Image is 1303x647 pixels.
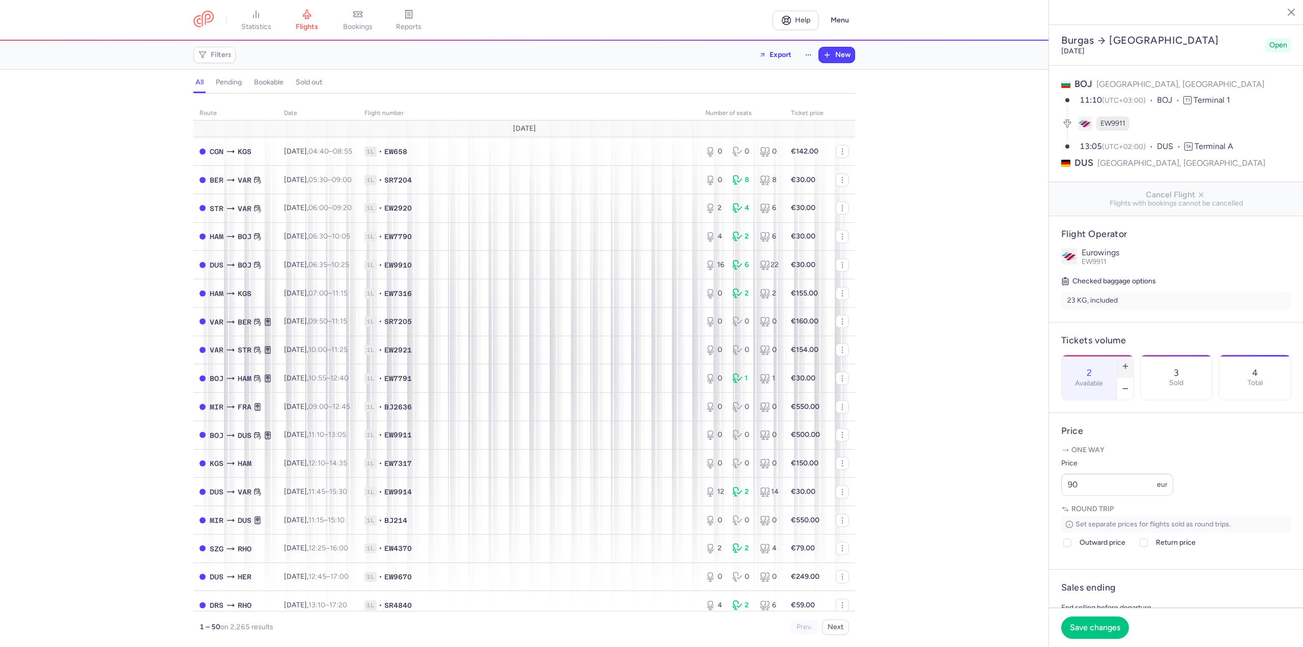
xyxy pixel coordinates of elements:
a: flights [281,9,332,32]
span: [DATE], [284,260,349,269]
h4: bookable [254,78,284,87]
span: DUS [210,259,223,271]
span: STR [210,203,223,214]
span: [GEOGRAPHIC_DATA], [GEOGRAPHIC_DATA] [1096,79,1264,89]
span: reports [396,22,421,32]
time: 12:45 [332,402,350,411]
p: End selling before departure [1061,602,1291,614]
time: 15:30 [329,487,347,496]
time: 10:00 [308,345,327,354]
span: FRA [238,401,251,413]
figure: EW airline logo [1078,116,1092,131]
span: 1L [364,288,377,299]
a: bookings [332,9,383,32]
span: BOJ [210,373,223,384]
div: 1 [732,373,751,384]
span: – [308,317,347,326]
span: DUS [210,571,223,582]
div: 6 [760,203,779,213]
span: – [308,232,350,241]
a: statistics [231,9,281,32]
span: CGN [210,146,223,157]
time: 08:55 [333,147,352,156]
span: Filters [211,51,232,59]
time: 12:10 [308,459,325,467]
span: EW9911 [1100,119,1125,129]
span: Return price [1156,537,1196,549]
span: [DATE], [284,601,347,609]
time: 12:25 [308,544,326,552]
div: 0 [760,515,779,525]
span: 1L [364,345,377,355]
button: Save changes [1061,616,1129,639]
span: EW9911 [1082,257,1107,266]
span: statistics [241,22,271,32]
th: route [193,106,278,121]
p: Round trip [1061,504,1291,514]
span: BJ2636 [384,402,412,412]
span: T1 [1183,96,1192,104]
span: • [379,543,382,553]
time: 11:45 [308,487,325,496]
span: BER [210,174,223,186]
span: [DATE], [284,175,352,184]
span: EW2920 [384,203,412,213]
span: [DATE], [284,487,347,496]
div: 14 [760,487,779,497]
time: 06:35 [308,260,327,269]
span: [DATE], [284,430,346,439]
span: DUS [1157,141,1184,153]
span: • [379,430,382,440]
span: [GEOGRAPHIC_DATA], [GEOGRAPHIC_DATA] [1097,157,1265,169]
span: – [308,175,352,184]
strong: €30.00 [791,260,815,269]
span: – [308,572,349,581]
div: 2 [732,288,751,299]
span: • [379,260,382,270]
div: 0 [705,373,724,384]
span: [DATE], [284,147,352,156]
span: KGS [210,458,223,469]
strong: €155.00 [791,289,818,298]
div: 1 [760,373,779,384]
span: 1L [364,600,377,610]
div: 0 [705,316,724,327]
span: VAR [238,486,251,497]
div: 22 [760,260,779,270]
label: Available [1075,379,1103,388]
th: date [278,106,358,121]
time: 04:40 [308,147,329,156]
span: – [308,601,347,609]
div: 16 [705,260,724,270]
span: (UTC+03:00) [1102,96,1146,105]
div: 0 [760,316,779,327]
h4: sold out [296,78,322,87]
span: BJ214 [384,515,407,525]
span: [DATE], [284,544,348,552]
time: 11:10 [308,430,324,439]
h4: all [195,78,204,87]
li: 23 KG, included [1061,291,1291,310]
p: 3 [1174,368,1179,378]
span: STR [238,344,251,356]
span: EW9911 [384,430,412,440]
div: 2 [732,231,751,242]
span: (UTC+02:00) [1102,142,1146,151]
span: KGS [238,146,251,157]
span: 1L [364,430,377,440]
div: 2 [732,600,751,610]
span: EW9910 [384,260,412,270]
h4: Price [1061,425,1291,437]
span: – [308,516,345,524]
img: Eurowings logo [1061,248,1078,264]
span: • [379,146,382,157]
input: Outward price [1063,539,1071,547]
span: BER [238,316,251,328]
span: 1L [364,316,377,327]
strong: €500.00 [791,430,820,439]
time: 15:10 [328,516,345,524]
span: EW9670 [384,572,412,582]
h4: Flight Operator [1061,228,1291,240]
p: Set separate prices for flights sold as round trips. [1061,516,1291,533]
span: – [308,402,350,411]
